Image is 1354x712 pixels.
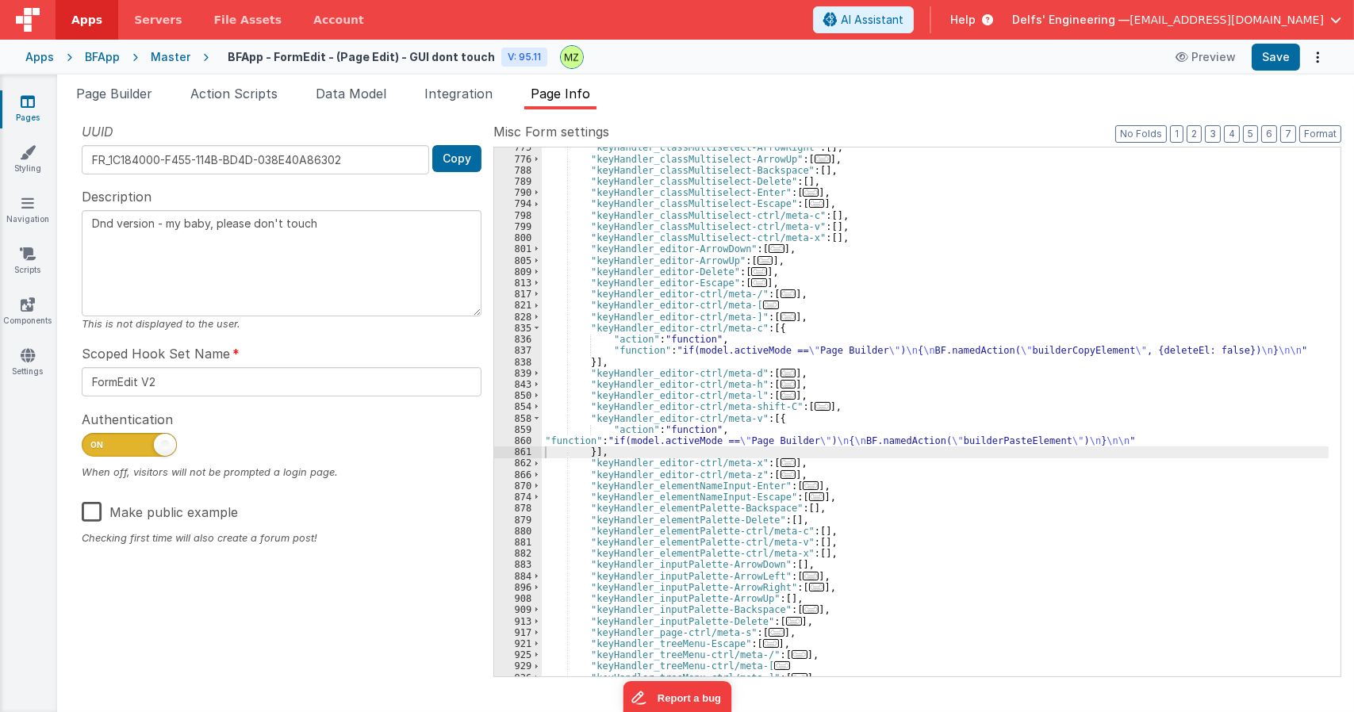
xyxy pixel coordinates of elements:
div: 776 [494,154,542,165]
span: ... [781,391,796,400]
span: ... [809,199,825,208]
label: Make public example [82,492,238,526]
div: Master [151,49,190,65]
span: ... [792,673,807,682]
div: 874 [494,492,542,503]
div: 896 [494,582,542,593]
div: 854 [494,401,542,412]
span: Servers [134,12,182,28]
span: ... [769,244,784,253]
span: ... [803,605,819,614]
div: 878 [494,503,542,514]
button: AI Assistant [813,6,914,33]
div: 866 [494,469,542,480]
div: 821 [494,300,542,311]
span: Page Info [531,86,590,101]
button: 7 [1280,125,1296,143]
div: 850 [494,390,542,401]
span: File Assets [214,12,282,28]
div: 789 [494,176,542,187]
div: 813 [494,278,542,289]
div: 917 [494,627,542,638]
div: 809 [494,266,542,278]
span: Authentication [82,410,173,429]
button: 5 [1243,125,1258,143]
div: 805 [494,255,542,266]
div: 858 [494,413,542,424]
div: 882 [494,548,542,559]
img: 095be3719ea6209dc2162ba73c069c80 [561,46,583,68]
span: AI Assistant [841,12,903,28]
div: 929 [494,660,542,672]
div: 879 [494,515,542,526]
div: 828 [494,312,542,323]
div: 861 [494,446,542,457]
button: Copy [432,145,481,172]
div: V: 95.11 [501,48,547,67]
span: Data Model [316,86,386,101]
div: BFApp [85,49,120,65]
span: ... [781,470,796,479]
button: 1 [1170,125,1183,143]
span: ... [815,402,830,411]
div: 794 [494,198,542,209]
div: 843 [494,379,542,390]
span: ... [758,256,773,265]
div: 862 [494,457,542,469]
span: ... [781,369,796,377]
button: No Folds [1115,125,1167,143]
span: ... [781,312,796,321]
div: 839 [494,368,542,379]
span: ... [809,583,825,591]
div: 880 [494,526,542,537]
div: 775 [494,142,542,153]
span: ... [774,661,790,670]
span: ... [763,300,779,309]
span: ... [751,267,767,276]
span: Action Scripts [190,86,278,101]
button: Options [1306,46,1329,68]
span: ... [781,458,796,467]
span: Delfs' Engineering — [1012,12,1130,28]
span: ... [763,639,779,648]
div: 921 [494,638,542,649]
span: ... [809,492,825,501]
span: Help [950,12,976,28]
button: Save [1252,44,1300,71]
button: Preview [1166,44,1245,70]
div: 801 [494,243,542,255]
div: 881 [494,537,542,548]
span: Scoped Hook Set Name [82,344,230,363]
span: ... [803,188,819,197]
span: Page Builder [76,86,152,101]
span: ... [769,628,784,637]
div: 838 [494,357,542,368]
button: 4 [1224,125,1240,143]
div: This is not displayed to the user. [82,316,481,331]
span: ... [803,481,819,490]
div: 788 [494,165,542,176]
button: Format [1299,125,1341,143]
div: 884 [494,571,542,582]
h4: BFApp - FormEdit - (Page Edit) - GUI dont touch [228,51,495,63]
span: ... [815,155,830,163]
span: Misc Form settings [493,122,609,141]
div: 837 [494,345,542,356]
div: 925 [494,649,542,660]
span: Apps [71,12,102,28]
div: 870 [494,480,542,492]
button: 2 [1187,125,1202,143]
div: 799 [494,221,542,232]
div: 913 [494,616,542,627]
div: 860 [494,435,542,446]
div: 936 [494,672,542,683]
span: ... [781,380,796,389]
span: ... [792,650,807,659]
button: Delfs' Engineering — [EMAIL_ADDRESS][DOMAIN_NAME] [1012,12,1341,28]
span: ... [786,617,802,626]
div: 835 [494,323,542,334]
div: 800 [494,232,542,243]
div: When off, visitors will not be prompted a login page. [82,465,481,480]
span: ... [751,278,767,287]
span: UUID [82,122,113,141]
